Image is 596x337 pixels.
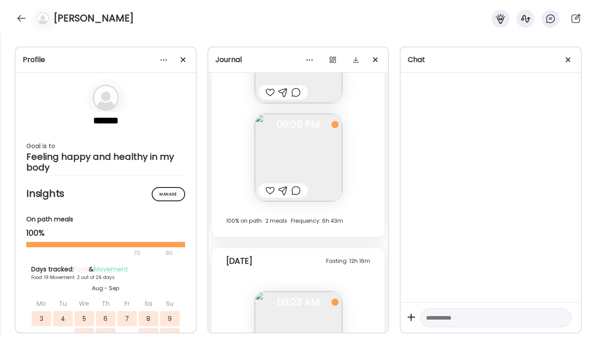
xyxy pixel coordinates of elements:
[26,187,185,200] h2: Insights
[26,151,185,173] div: Feeling happy and healthy in my body
[160,311,180,326] div: 9
[215,54,381,65] div: Journal
[53,296,73,311] div: Tu
[31,284,180,292] div: Aug - Sep
[92,84,119,111] img: bg-avatar-default.svg
[31,265,180,274] div: Days tracked: &
[226,216,371,226] div: 100% on path · 2 meals · Frequency: 6h 43m
[74,296,94,311] div: We
[96,311,116,326] div: 6
[31,274,180,281] div: Food: 19 Movement: 2 out of 26 days
[165,248,174,258] div: 90
[160,296,180,311] div: Su
[32,311,51,326] div: 3
[37,12,49,25] img: bg-avatar-default.svg
[74,265,89,274] span: Food
[408,54,574,65] div: Chat
[94,265,128,274] span: Movement
[117,311,137,326] div: 7
[53,311,73,326] div: 4
[54,11,134,25] h4: [PERSON_NAME]
[23,54,189,65] div: Profile
[26,228,185,238] div: 100%
[139,296,158,311] div: Sa
[32,296,51,311] div: Mo
[26,141,185,151] div: Goal is to
[255,298,342,306] span: 08:23 AM
[74,311,94,326] div: 5
[255,121,342,129] span: 08:06 PM
[26,215,185,224] div: On path meals
[139,311,158,326] div: 8
[117,296,137,311] div: Fr
[255,114,342,201] img: images%2FNpBkYCDGbgOyATEklj5YtkCAVfl2%2FwIUWRJiEPF7zrA4pUOcc%2FSLWBBjK3CPaewGFCEVvh_240
[152,187,185,201] div: Manage
[226,256,252,266] div: [DATE]
[326,256,370,266] div: Fasting: 12h 16m
[26,248,163,258] div: 70
[96,296,116,311] div: Th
